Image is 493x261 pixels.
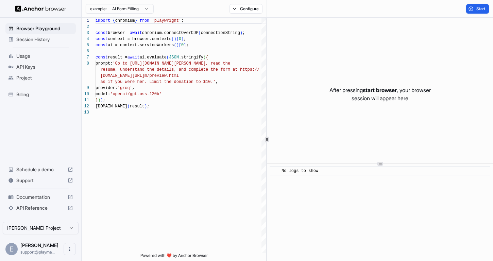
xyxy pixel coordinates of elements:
[181,18,184,23] span: ;
[135,18,137,23] span: }
[82,30,89,36] div: 3
[176,37,179,41] span: [
[20,242,58,248] span: Edward Sun
[203,55,206,60] span: (
[132,86,135,90] span: ,
[130,104,144,109] span: result
[206,55,208,60] span: {
[140,18,150,23] span: from
[16,36,73,43] span: Session History
[96,61,113,66] span: prompt:
[96,104,128,109] span: [DOMAIN_NAME]
[5,72,76,83] div: Project
[16,91,73,98] span: Billing
[174,43,176,48] span: (
[5,164,76,175] div: Schedule a demo
[184,37,186,41] span: ;
[216,80,218,84] span: ,
[64,243,76,255] button: Open menu
[96,86,118,90] span: provider:
[186,43,188,48] span: ;
[171,37,174,41] span: (
[90,6,107,12] span: example:
[16,194,65,201] span: Documentation
[179,37,181,41] span: 0
[110,92,161,97] span: 'openai/gpt-oss-120b'
[108,37,171,41] span: context = browser.contexts
[82,91,89,97] div: 10
[100,73,144,78] span: [DOMAIN_NAME][URL]
[118,86,132,90] span: 'groq'
[5,23,76,34] div: Browser Playground
[5,175,76,186] div: Support
[108,43,174,48] span: ai = context.serviceWorkers
[82,48,89,54] div: 6
[181,37,184,41] span: ]
[113,18,115,23] span: {
[96,98,98,103] span: }
[169,55,179,60] span: JSON
[240,31,242,35] span: )
[179,55,203,60] span: .stringify
[98,98,100,103] span: )
[5,34,76,45] div: Session History
[16,74,73,81] span: Project
[16,166,65,173] span: Schedule a demo
[363,87,397,93] span: start browser
[82,54,89,60] div: 7
[144,104,147,109] span: )
[16,205,65,211] span: API Reference
[198,31,201,35] span: (
[144,73,179,78] span: m/preview.html
[82,103,89,109] div: 12
[130,31,142,35] span: await
[100,98,103,103] span: )
[82,18,89,24] div: 1
[115,18,135,23] span: chromium
[5,243,18,255] div: E
[82,60,89,67] div: 8
[20,249,55,255] span: support@playmatic.ai
[16,53,73,59] span: Usage
[16,177,65,184] span: Support
[113,61,215,66] span: 'Go to [URL][DOMAIN_NAME][PERSON_NAME], re
[96,92,110,97] span: model:
[96,31,108,35] span: const
[184,43,186,48] span: ]
[103,98,105,103] span: ;
[466,4,489,14] button: Start
[5,51,76,62] div: Usage
[152,18,181,23] span: 'playwright'
[174,37,176,41] span: )
[223,67,259,72] span: orm at https://
[96,55,108,60] span: const
[329,86,431,102] p: After pressing , your browser session will appear here
[142,31,199,35] span: chromium.connectOverCDP
[230,4,262,14] button: Configure
[216,61,230,66] span: ad the
[82,85,89,91] div: 9
[5,62,76,72] div: API Keys
[147,104,149,109] span: ;
[273,168,276,174] span: ​
[5,203,76,213] div: API Reference
[128,104,130,109] span: (
[201,31,240,35] span: connectionString
[5,192,76,203] div: Documentation
[179,43,181,48] span: [
[100,80,215,84] span: as if you were her. Limit the donation to $10.'
[140,55,167,60] span: ai.evaluate
[82,109,89,116] div: 13
[82,36,89,42] div: 4
[82,24,89,30] div: 2
[108,31,130,35] span: browser =
[15,5,66,12] img: Anchor Logo
[16,64,73,70] span: API Keys
[5,89,76,100] div: Billing
[282,169,318,173] span: No logs to show
[16,25,73,32] span: Browser Playground
[96,37,108,41] span: const
[181,43,184,48] span: 0
[167,55,169,60] span: (
[476,6,486,12] span: Start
